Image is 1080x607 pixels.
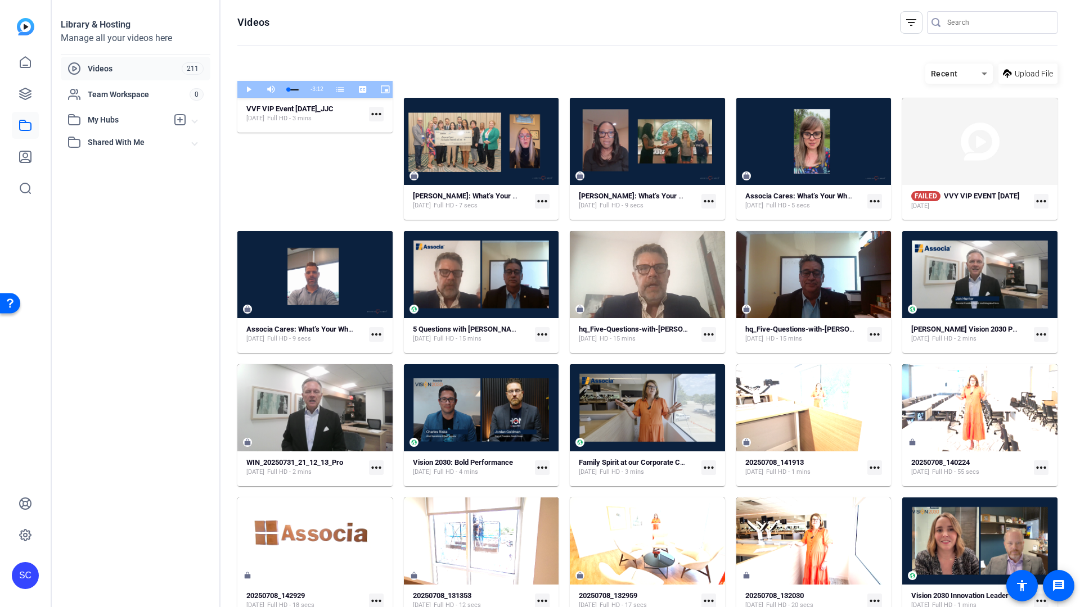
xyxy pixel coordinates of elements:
[911,191,1029,211] a: FAILEDVVY VIP EVENT [DATE][DATE]
[579,468,597,477] span: [DATE]
[246,458,364,477] a: WIN_20250731_21_12_13_Pro[DATE]Full HD - 2 mins
[329,81,352,98] button: Chapters
[369,327,384,342] mat-icon: more_horiz
[911,202,929,211] span: [DATE]
[766,468,811,477] span: Full HD - 1 mins
[931,69,958,78] span: Recent
[579,201,597,210] span: [DATE]
[88,63,182,74] span: Videos
[246,105,334,113] strong: VVF VIP Event [DATE]_JJC
[434,334,481,343] span: Full HD - 15 mins
[911,591,1029,600] strong: Vision 2030 Innovation Leader Video
[535,327,550,342] mat-icon: more_horiz
[413,192,531,210] a: [PERSON_NAME]: What’s Your Why?[DATE]Full HD - 7 secs
[745,192,877,200] strong: Associa Cares: What’s Your Why? - Copy
[998,64,1057,84] button: Upload File
[352,81,374,98] button: Captions
[911,325,1029,343] a: [PERSON_NAME] Vision 2030 Parent Company[DATE]Full HD - 2 mins
[413,458,513,466] strong: Vision 2030: Bold Performance
[911,334,929,343] span: [DATE]
[579,334,597,343] span: [DATE]
[413,201,431,210] span: [DATE]
[745,458,863,477] a: 20250708_141913[DATE]Full HD - 1 mins
[600,334,636,343] span: HD - 15 mins
[904,16,918,29] mat-icon: filter_list
[867,194,882,209] mat-icon: more_horiz
[413,325,531,343] a: 5 Questions with [PERSON_NAME][DATE]Full HD - 15 mins
[246,105,364,123] a: VVF VIP Event [DATE]_JJC[DATE]Full HD - 3 mins
[267,468,312,477] span: Full HD - 2 mins
[12,562,39,589] div: SC
[701,194,716,209] mat-icon: more_horiz
[413,468,431,477] span: [DATE]
[947,16,1048,29] input: Search
[745,334,763,343] span: [DATE]
[535,460,550,475] mat-icon: more_horiz
[88,137,192,148] span: Shared With Me
[867,327,882,342] mat-icon: more_horiz
[267,334,311,343] span: Full HD - 9 secs
[745,201,763,210] span: [DATE]
[1034,460,1048,475] mat-icon: more_horiz
[1015,68,1053,80] span: Upload File
[413,591,471,600] strong: 20250708_131353
[579,458,697,477] a: Family Spirit at our Corporate Campus[DATE]Full HD - 3 mins
[413,458,531,477] a: Vision 2030: Bold Performance[DATE]Full HD - 4 mins
[312,86,323,92] span: 3:12
[182,62,204,75] span: 211
[745,192,863,210] a: Associa Cares: What’s Your Why? - Copy[DATE]Full HD - 5 secs
[932,334,976,343] span: Full HD - 2 mins
[1034,194,1048,209] mat-icon: more_horiz
[246,325,417,333] strong: Associa Cares: What’s Your Why? - [PERSON_NAME]
[745,591,804,600] strong: 20250708_132030
[246,334,264,343] span: [DATE]
[88,89,190,100] span: Team Workspace
[246,458,343,466] strong: WIN_20250731_21_12_13_Pro
[61,108,210,131] mat-expansion-panel-header: My Hubs
[1015,579,1029,592] mat-icon: accessibility
[867,460,882,475] mat-icon: more_horiz
[310,86,312,92] span: -
[267,114,312,123] span: Full HD - 3 mins
[61,18,210,31] div: Library & Hosting
[579,192,697,210] a: [PERSON_NAME]: What’s Your Why?[DATE]Full HD - 9 secs
[944,192,1020,200] strong: VVY VIP EVENT [DATE]
[745,325,974,333] strong: hq_Five-Questions-with-[PERSON_NAME]-2025-07-09-17-10-30-976-0
[237,81,260,98] button: Play
[1052,579,1065,592] mat-icon: message
[369,460,384,475] mat-icon: more_horiz
[1034,327,1048,342] mat-icon: more_horiz
[88,114,168,126] span: My Hubs
[246,325,364,343] a: Associa Cares: What’s Your Why? - [PERSON_NAME][DATE]Full HD - 9 secs
[413,325,524,333] strong: 5 Questions with [PERSON_NAME]
[911,458,970,466] strong: 20250708_140224
[745,458,804,466] strong: 20250708_141913
[911,325,1062,333] strong: [PERSON_NAME] Vision 2030 Parent Company
[237,16,269,29] h1: Videos
[374,81,397,98] button: Picture-in-Picture
[600,468,644,477] span: Full HD - 3 mins
[246,114,264,123] span: [DATE]
[579,458,702,466] strong: Family Spirit at our Corporate Campus
[745,325,863,343] a: hq_Five-Questions-with-[PERSON_NAME]-2025-07-09-17-10-30-976-0[DATE]HD - 15 mins
[911,191,940,201] span: FAILED
[932,468,979,477] span: Full HD - 55 secs
[61,131,210,153] mat-expansion-panel-header: Shared With Me
[911,468,929,477] span: [DATE]
[260,81,282,98] button: Mute
[288,89,299,90] div: Progress Bar
[579,325,807,333] strong: hq_Five-Questions-with-[PERSON_NAME]-2025-07-09-17-10-30-976-1
[190,88,204,101] span: 0
[434,201,478,210] span: Full HD - 7 secs
[17,18,34,35] img: blue-gradient.svg
[246,468,264,477] span: [DATE]
[246,591,305,600] strong: 20250708_142929
[61,31,210,45] div: Manage all your videos here
[701,327,716,342] mat-icon: more_horiz
[369,107,384,121] mat-icon: more_horiz
[434,468,478,477] span: Full HD - 4 mins
[579,192,696,200] strong: [PERSON_NAME]: What’s Your Why?
[413,334,431,343] span: [DATE]
[745,468,763,477] span: [DATE]
[701,460,716,475] mat-icon: more_horiz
